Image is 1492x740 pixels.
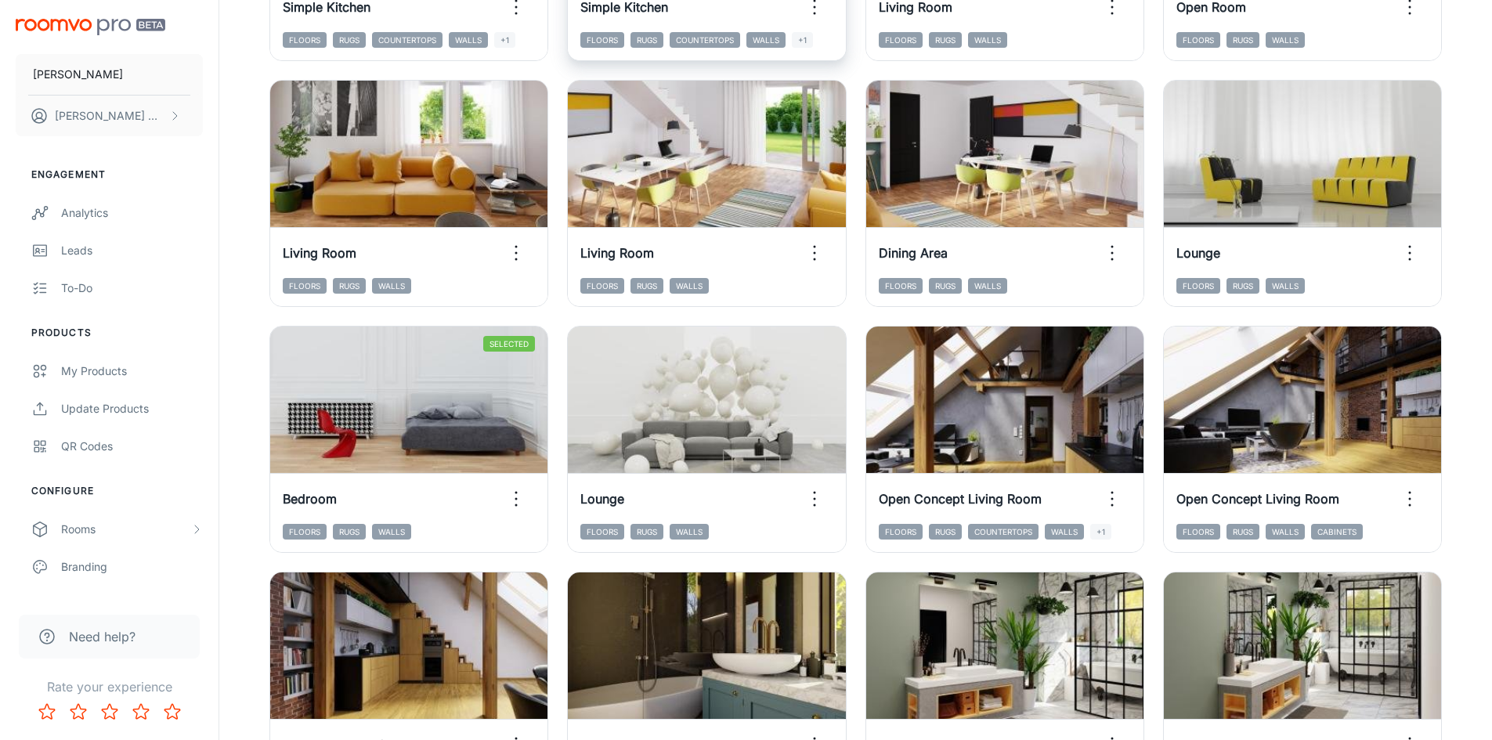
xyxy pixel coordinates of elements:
div: To-do [61,280,203,297]
span: Floors [1176,278,1220,294]
span: Rugs [630,524,663,540]
span: Walls [372,278,411,294]
div: Branding [61,558,203,576]
span: Walls [670,524,709,540]
span: Floors [1176,524,1220,540]
span: Walls [1266,524,1305,540]
span: Walls [670,278,709,294]
span: Floors [1176,32,1220,48]
span: Countertops [670,32,740,48]
h6: Open Concept Living Room [879,489,1042,508]
h6: Dining Area [879,244,948,262]
span: Rugs [333,278,366,294]
button: Rate 1 star [31,696,63,727]
div: Update Products [61,400,203,417]
span: Floors [879,524,923,540]
span: +1 [1090,524,1111,540]
span: Walls [1266,278,1305,294]
h6: Open Concept Living Room [1176,489,1339,508]
p: [PERSON_NAME] [33,66,123,83]
span: +1 [792,32,813,48]
p: [PERSON_NAME] Naqvi [55,107,165,125]
span: Floors [580,32,624,48]
button: Rate 5 star [157,696,188,727]
span: Rugs [1226,32,1259,48]
h6: Living Room [580,244,654,262]
span: Floors [879,278,923,294]
span: Rugs [1226,524,1259,540]
span: Floors [879,32,923,48]
div: Rooms [61,521,190,538]
span: Rugs [630,278,663,294]
span: Rugs [333,524,366,540]
span: Countertops [372,32,443,48]
span: Rugs [929,278,962,294]
button: Rate 3 star [94,696,125,727]
span: Walls [1266,32,1305,48]
span: Selected [483,336,535,352]
span: Rugs [630,32,663,48]
h6: Living Room [283,244,356,262]
h6: Bedroom [283,489,337,508]
button: Rate 2 star [63,696,94,727]
span: Floors [283,32,327,48]
span: Walls [1045,524,1084,540]
span: Walls [968,278,1007,294]
button: [PERSON_NAME] Naqvi [16,96,203,136]
img: Roomvo PRO Beta [16,19,165,35]
span: Floors [283,524,327,540]
span: Rugs [1226,278,1259,294]
button: Rate 4 star [125,696,157,727]
h6: Lounge [580,489,624,508]
p: Rate your experience [13,677,206,696]
h6: Lounge [1176,244,1220,262]
span: Floors [283,278,327,294]
span: Floors [580,278,624,294]
span: +1 [494,32,515,48]
span: Walls [372,524,411,540]
button: [PERSON_NAME] [16,54,203,95]
span: Walls [746,32,786,48]
div: Leads [61,242,203,259]
span: Rugs [333,32,366,48]
span: Rugs [929,32,962,48]
span: Rugs [929,524,962,540]
div: Texts [61,596,203,613]
div: Analytics [61,204,203,222]
span: Need help? [69,627,135,646]
span: Cabinets [1311,524,1363,540]
span: Countertops [968,524,1039,540]
span: Floors [580,524,624,540]
div: QR Codes [61,438,203,455]
span: Walls [449,32,488,48]
div: My Products [61,363,203,380]
span: Walls [968,32,1007,48]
